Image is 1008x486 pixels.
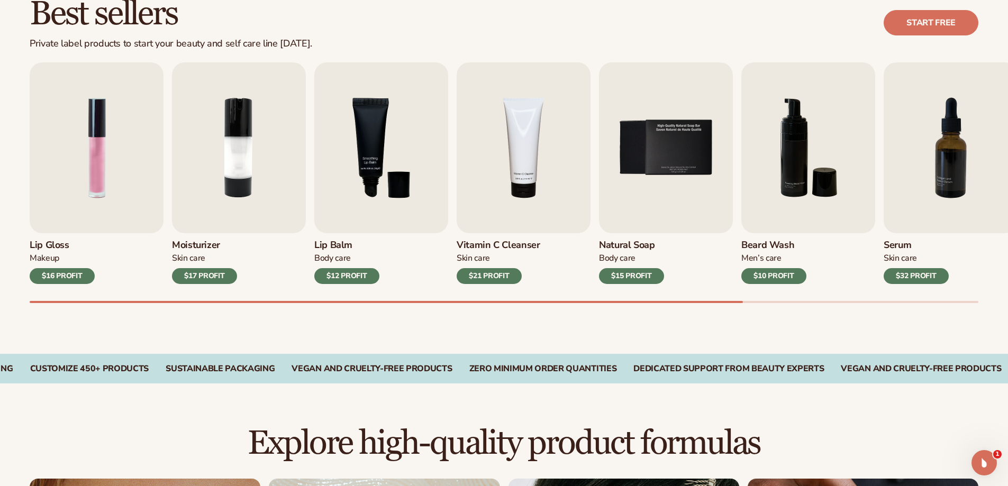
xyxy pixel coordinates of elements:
a: 5 / 9 [599,62,733,284]
div: $21 PROFIT [457,268,522,284]
h3: Serum [884,240,949,251]
div: $15 PROFIT [599,268,664,284]
a: 3 / 9 [314,62,448,284]
div: VEGAN AND CRUELTY-FREE PRODUCTS [292,364,452,374]
h3: Moisturizer [172,240,237,251]
div: $32 PROFIT [884,268,949,284]
div: DEDICATED SUPPORT FROM BEAUTY EXPERTS [633,364,824,374]
a: Start free [884,10,978,35]
a: 4 / 9 [457,62,591,284]
h3: Natural Soap [599,240,664,251]
span: 1 [993,450,1002,459]
div: $16 PROFIT [30,268,95,284]
div: Private label products to start your beauty and self care line [DATE]. [30,38,312,50]
div: SUSTAINABLE PACKAGING [166,364,275,374]
div: ZERO MINIMUM ORDER QUANTITIES [469,364,617,374]
div: Skin Care [884,253,949,264]
div: Skin Care [172,253,237,264]
div: Vegan and Cruelty-Free Products [841,364,1001,374]
a: 1 / 9 [30,62,164,284]
div: $17 PROFIT [172,268,237,284]
h3: Beard Wash [741,240,806,251]
a: 2 / 9 [172,62,306,284]
div: Makeup [30,253,95,264]
iframe: Intercom live chat [971,450,997,475]
div: Body Care [314,253,379,264]
div: $10 PROFIT [741,268,806,284]
div: Body Care [599,253,664,264]
div: $12 PROFIT [314,268,379,284]
h2: Explore high-quality product formulas [30,426,978,461]
a: 6 / 9 [741,62,875,284]
div: Skin Care [457,253,540,264]
h3: Vitamin C Cleanser [457,240,540,251]
div: CUSTOMIZE 450+ PRODUCTS [30,364,149,374]
h3: Lip Gloss [30,240,95,251]
div: Men’s Care [741,253,806,264]
h3: Lip Balm [314,240,379,251]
